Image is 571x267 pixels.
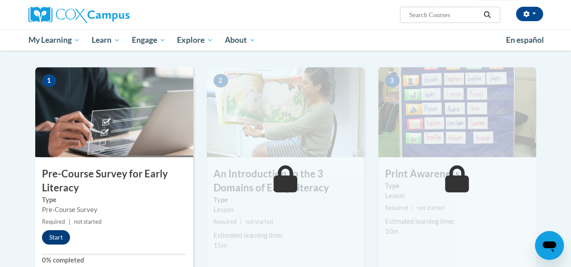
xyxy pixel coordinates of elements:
img: Cox Campus [28,7,130,23]
span: 10m [385,227,399,235]
span: not started [246,218,273,225]
span: Required [385,204,408,211]
div: Main menu [22,30,550,50]
span: About [225,35,255,45]
a: About [219,30,261,50]
button: Start [42,230,70,244]
label: Type [385,181,529,191]
span: Explore [177,35,213,45]
a: My Learning [23,30,86,50]
span: 15m [214,241,227,249]
span: | [240,218,242,225]
div: Estimated learning time: [385,217,529,226]
img: Course Image [35,67,193,157]
button: Account Settings [516,7,543,21]
span: 3 [385,74,399,87]
span: Required [214,218,237,225]
h3: Pre-Course Survey for Early Literacy [35,167,193,195]
span: | [69,218,70,225]
span: not started [74,218,102,225]
span: | [412,204,413,211]
h3: Print Awareness [378,167,536,181]
img: Course Image [207,67,365,157]
a: Engage [126,30,172,50]
a: Explore [171,30,219,50]
label: Type [214,195,358,205]
span: Required [42,218,65,225]
div: Lesson [214,205,358,215]
a: Learn [86,30,126,50]
span: En español [506,35,544,45]
img: Course Image [378,67,536,157]
span: Learn [92,35,120,45]
button: Search [480,9,494,20]
span: 1 [42,74,56,87]
label: Type [42,195,186,205]
iframe: Button to launch messaging window [535,231,564,260]
input: Search Courses [408,9,480,20]
span: 2 [214,74,228,87]
span: Engage [132,35,166,45]
div: Pre-Course Survey [42,205,186,215]
a: En español [500,31,550,50]
span: My Learning [28,35,80,45]
label: 0% completed [42,255,186,265]
h3: An Introduction to the 3 Domains of Early Literacy [207,167,365,195]
a: Cox Campus [28,7,191,23]
div: Lesson [385,191,529,201]
span: not started [417,204,445,211]
div: Estimated learning time: [214,231,358,240]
